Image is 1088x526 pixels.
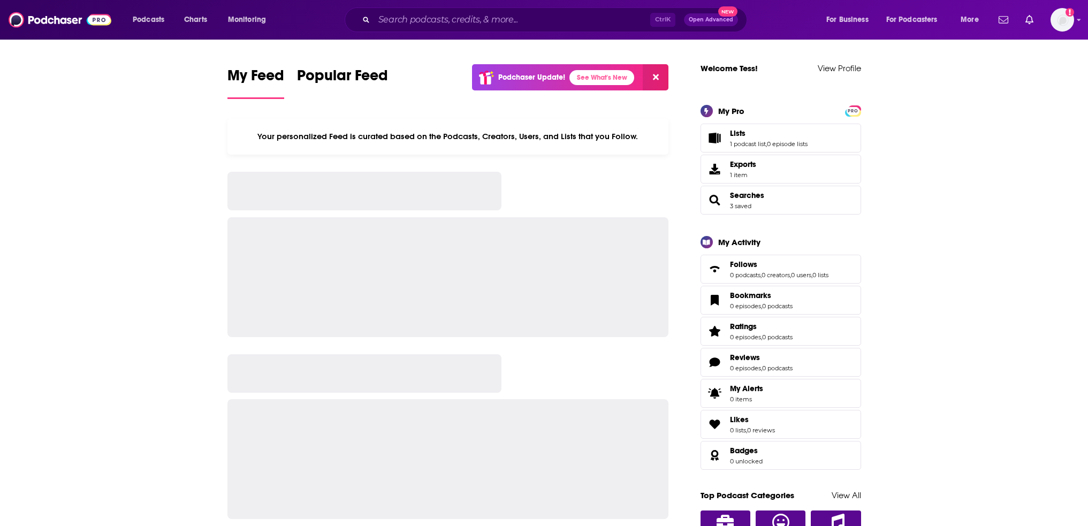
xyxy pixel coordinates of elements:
[718,106,744,116] div: My Pro
[701,155,861,184] a: Exports
[760,271,762,279] span: ,
[718,6,737,17] span: New
[730,171,756,179] span: 1 item
[730,446,763,455] a: Badges
[790,271,791,279] span: ,
[730,458,763,465] a: 0 unlocked
[730,322,793,331] a: Ratings
[297,66,388,91] span: Popular Feed
[766,140,767,148] span: ,
[761,302,762,310] span: ,
[704,386,726,401] span: My Alerts
[133,12,164,27] span: Podcasts
[791,271,811,279] a: 0 users
[767,140,808,148] a: 0 episode lists
[812,271,828,279] a: 0 lists
[730,291,771,300] span: Bookmarks
[730,159,756,169] span: Exports
[746,426,747,434] span: ,
[730,291,793,300] a: Bookmarks
[886,12,938,27] span: For Podcasters
[704,355,726,370] a: Reviews
[498,73,565,82] p: Podchaser Update!
[961,12,979,27] span: More
[826,12,869,27] span: For Business
[718,237,760,247] div: My Activity
[227,118,669,155] div: Your personalized Feed is curated based on the Podcasts, Creators, Users, and Lists that you Follow.
[684,13,738,26] button: Open AdvancedNew
[832,490,861,500] a: View All
[184,12,207,27] span: Charts
[730,395,763,403] span: 0 items
[650,13,675,27] span: Ctrl K
[374,11,650,28] input: Search podcasts, credits, & more...
[689,17,733,22] span: Open Advanced
[730,140,766,148] a: 1 podcast list
[701,317,861,346] span: Ratings
[1051,8,1074,32] img: User Profile
[730,333,761,341] a: 0 episodes
[704,262,726,277] a: Follows
[730,260,757,269] span: Follows
[704,417,726,432] a: Likes
[701,490,794,500] a: Top Podcast Categories
[994,11,1013,29] a: Show notifications dropdown
[762,271,790,279] a: 0 creators
[701,441,861,470] span: Badges
[818,63,861,73] a: View Profile
[227,66,284,99] a: My Feed
[730,384,763,393] span: My Alerts
[701,286,861,315] span: Bookmarks
[701,410,861,439] span: Likes
[730,353,793,362] a: Reviews
[730,271,760,279] a: 0 podcasts
[730,302,761,310] a: 0 episodes
[730,446,758,455] span: Badges
[701,348,861,377] span: Reviews
[220,11,280,28] button: open menu
[730,190,764,200] a: Searches
[227,66,284,91] span: My Feed
[761,364,762,372] span: ,
[297,66,388,99] a: Popular Feed
[704,193,726,208] a: Searches
[125,11,178,28] button: open menu
[819,11,882,28] button: open menu
[747,426,775,434] a: 0 reviews
[701,186,861,215] span: Searches
[730,260,828,269] a: Follows
[704,293,726,308] a: Bookmarks
[847,106,859,114] a: PRO
[701,379,861,408] a: My Alerts
[730,322,757,331] span: Ratings
[730,202,751,210] a: 3 saved
[177,11,214,28] a: Charts
[1051,8,1074,32] span: Logged in as tessvanden
[355,7,757,32] div: Search podcasts, credits, & more...
[701,63,758,73] a: Welcome Tess!
[569,70,634,85] a: See What's New
[762,333,793,341] a: 0 podcasts
[704,448,726,463] a: Badges
[701,124,861,153] span: Lists
[730,426,746,434] a: 0 lists
[847,107,859,115] span: PRO
[704,162,726,177] span: Exports
[879,11,953,28] button: open menu
[704,324,726,339] a: Ratings
[730,415,749,424] span: Likes
[730,128,808,138] a: Lists
[730,415,775,424] a: Likes
[9,10,111,30] img: Podchaser - Follow, Share and Rate Podcasts
[730,364,761,372] a: 0 episodes
[953,11,992,28] button: open menu
[1066,8,1074,17] svg: Add a profile image
[762,302,793,310] a: 0 podcasts
[701,255,861,284] span: Follows
[761,333,762,341] span: ,
[762,364,793,372] a: 0 podcasts
[730,353,760,362] span: Reviews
